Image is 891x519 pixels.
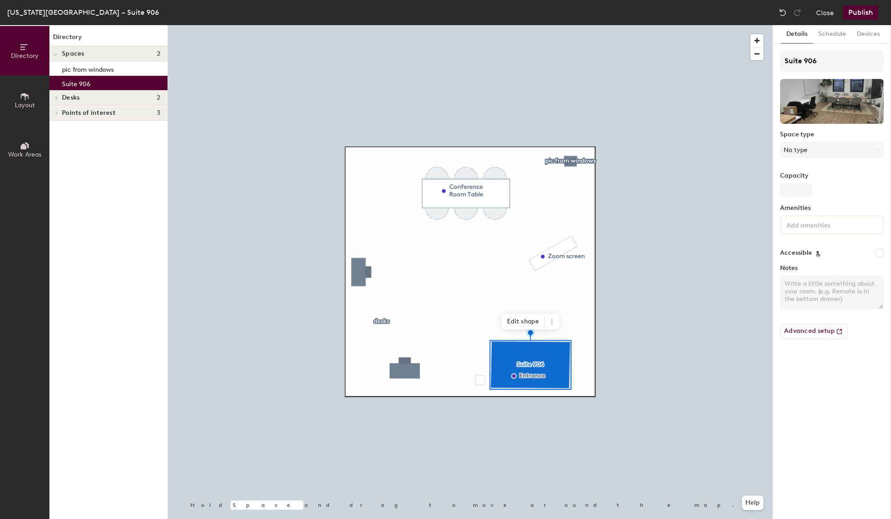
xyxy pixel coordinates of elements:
[780,131,884,138] label: Space type
[62,78,90,88] p: Suite 906
[851,25,885,44] button: Devices
[780,79,884,124] img: The space named Suite 906
[780,205,884,212] label: Amenities
[62,63,114,74] p: pic from windows
[62,50,84,57] span: Spaces
[780,249,812,257] label: Accessible
[780,324,848,339] button: Advanced setup
[157,109,160,117] span: 3
[843,5,878,20] button: Publish
[742,496,763,510] button: Help
[780,172,884,179] label: Capacity
[778,8,787,17] img: Undo
[793,8,802,17] img: Redo
[49,32,168,46] h1: Directory
[785,219,865,230] input: Add amenities
[62,109,115,117] span: Points of interest
[781,25,813,44] button: Details
[62,94,79,101] span: Desks
[8,151,41,158] span: Work Areas
[780,142,884,158] button: No type
[15,101,35,109] span: Layout
[816,5,834,20] button: Close
[502,314,545,329] span: Edit shape
[157,94,160,101] span: 2
[813,25,851,44] button: Schedule
[780,265,884,272] label: Notes
[157,50,160,57] span: 2
[7,7,159,18] div: [US_STATE][GEOGRAPHIC_DATA] – Suite 906
[11,52,39,60] span: Directory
